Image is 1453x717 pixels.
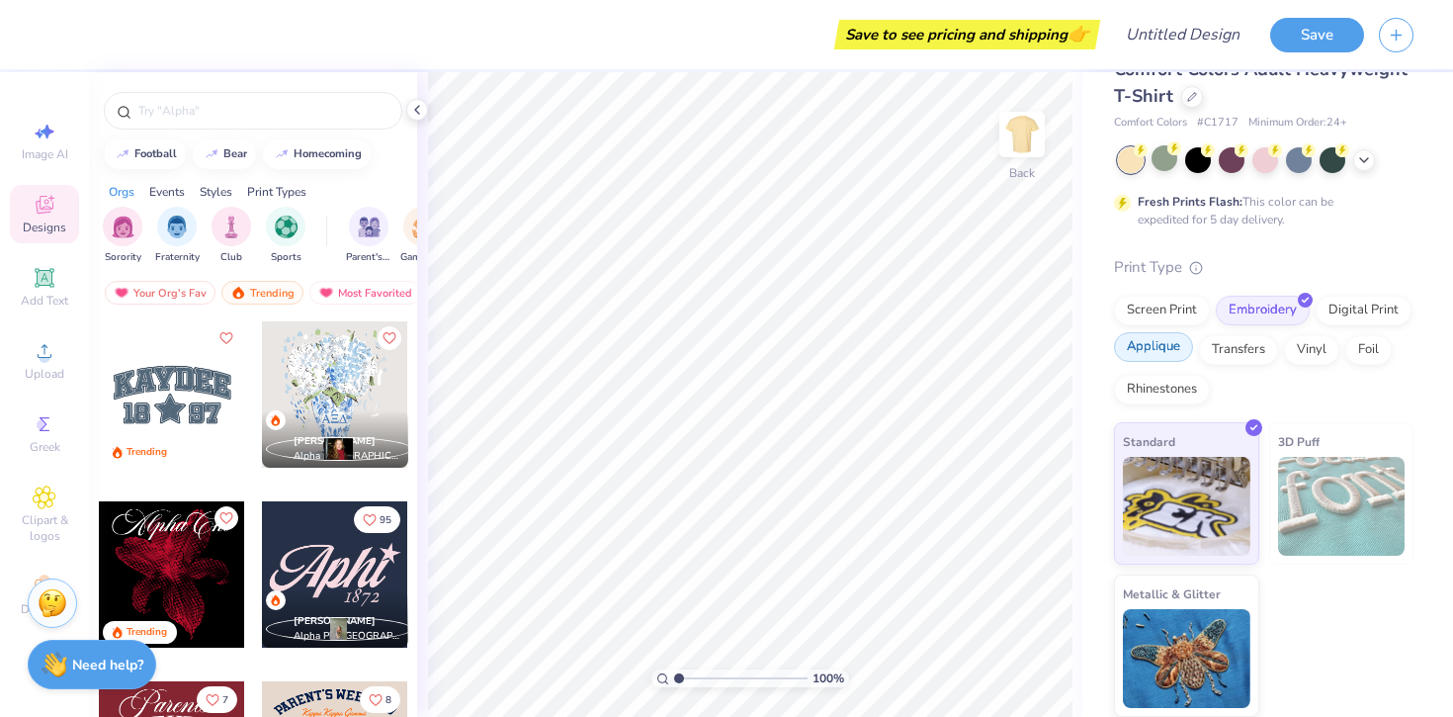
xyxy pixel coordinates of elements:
[1197,115,1239,132] span: # C1717
[1278,457,1406,556] img: 3D Puff
[212,207,251,265] div: filter for Club
[400,207,446,265] div: filter for Game Day
[294,614,376,628] span: [PERSON_NAME]
[1110,15,1255,54] input: Untitled Design
[21,601,68,617] span: Decorate
[385,695,391,705] span: 8
[275,216,298,238] img: Sports Image
[1114,256,1413,279] div: Print Type
[1123,431,1175,452] span: Standard
[222,695,228,705] span: 7
[214,506,238,530] button: Like
[1114,115,1187,132] span: Comfort Colors
[1248,115,1347,132] span: Minimum Order: 24 +
[22,146,68,162] span: Image AI
[1002,115,1042,154] img: Back
[1216,296,1310,325] div: Embroidery
[294,449,400,464] span: Alpha [GEOGRAPHIC_DATA], [GEOGRAPHIC_DATA][US_STATE]
[115,148,130,160] img: trend_line.gif
[839,20,1095,49] div: Save to see pricing and shipping
[274,148,290,160] img: trend_line.gif
[220,216,242,238] img: Club Image
[294,434,376,448] span: [PERSON_NAME]
[309,281,421,305] div: Most Favorited
[221,281,303,305] div: Trending
[1068,22,1089,45] span: 👉
[72,656,143,674] strong: Need help?
[400,250,446,265] span: Game Day
[266,207,305,265] button: filter button
[223,148,247,159] div: bear
[127,445,167,460] div: Trending
[247,183,306,201] div: Print Types
[197,686,237,713] button: Like
[112,216,134,238] img: Sorority Image
[1114,296,1210,325] div: Screen Print
[25,366,64,382] span: Upload
[1199,335,1278,365] div: Transfers
[1284,335,1339,365] div: Vinyl
[400,207,446,265] button: filter button
[380,515,391,525] span: 95
[30,439,60,455] span: Greek
[1316,296,1411,325] div: Digital Print
[155,250,200,265] span: Fraternity
[109,183,134,201] div: Orgs
[294,629,400,644] span: Alpha Phi, [GEOGRAPHIC_DATA][US_STATE], [PERSON_NAME]
[812,670,844,687] span: 100 %
[354,506,400,533] button: Like
[149,183,185,201] div: Events
[204,148,219,160] img: trend_line.gif
[200,183,232,201] div: Styles
[1278,431,1320,452] span: 3D Puff
[346,207,391,265] button: filter button
[105,281,215,305] div: Your Org's Fav
[220,250,242,265] span: Club
[1123,583,1221,604] span: Metallic & Glitter
[214,326,238,350] button: Like
[378,326,401,350] button: Like
[360,686,400,713] button: Like
[358,216,381,238] img: Parent's Weekend Image
[1123,609,1250,708] img: Metallic & Glitter
[1138,193,1381,228] div: This color can be expedited for 5 day delivery.
[127,625,167,640] div: Trending
[10,512,79,544] span: Clipart & logos
[1123,457,1250,556] img: Standard
[412,216,435,238] img: Game Day Image
[271,250,301,265] span: Sports
[21,293,68,309] span: Add Text
[166,216,188,238] img: Fraternity Image
[114,286,129,300] img: most_fav.gif
[23,220,66,235] span: Designs
[105,250,141,265] span: Sorority
[230,286,246,300] img: trending.gif
[155,207,200,265] div: filter for Fraternity
[294,148,362,159] div: homecoming
[263,139,371,169] button: homecoming
[346,250,391,265] span: Parent's Weekend
[1114,332,1193,362] div: Applique
[1114,375,1210,404] div: Rhinestones
[1270,18,1364,52] button: Save
[318,286,334,300] img: most_fav.gif
[103,207,142,265] button: filter button
[155,207,200,265] button: filter button
[212,207,251,265] button: filter button
[193,139,256,169] button: bear
[266,207,305,265] div: filter for Sports
[104,139,186,169] button: football
[346,207,391,265] div: filter for Parent's Weekend
[1138,194,1242,210] strong: Fresh Prints Flash:
[136,101,389,121] input: Try "Alpha"
[1009,164,1035,182] div: Back
[134,148,177,159] div: football
[103,207,142,265] div: filter for Sorority
[1345,335,1392,365] div: Foil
